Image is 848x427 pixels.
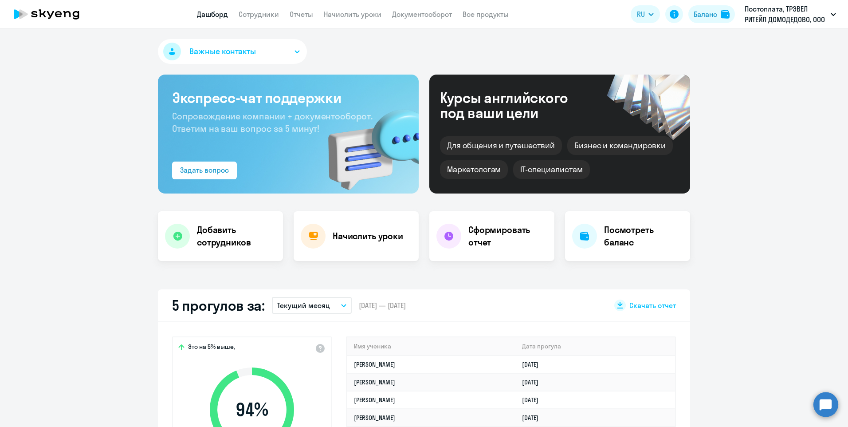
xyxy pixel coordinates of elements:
[333,230,403,242] h4: Начислить уроки
[239,10,279,19] a: Сотрудники
[392,10,452,19] a: Документооборот
[172,111,373,134] span: Сопровождение компании + документооборот. Ответим на ваш вопрос за 5 минут!
[694,9,717,20] div: Баланс
[272,297,352,314] button: Текущий месяц
[522,378,546,386] a: [DATE]
[354,360,395,368] a: [PERSON_NAME]
[463,10,509,19] a: Все продукты
[522,396,546,404] a: [DATE]
[189,46,256,57] span: Важные контакты
[172,162,237,179] button: Задать вопрос
[440,136,562,155] div: Для общения и путешествий
[513,160,589,179] div: IT-специалистам
[158,39,307,64] button: Важные контакты
[631,5,660,23] button: RU
[468,224,547,249] h4: Сформировать отчет
[315,94,419,194] img: bg-img
[522,414,546,422] a: [DATE]
[740,4,840,25] button: Постоплата, ТРЭВЕЛ РИТЕЙЛ ДОМОДЕДОВО, ООО
[290,10,313,19] a: Отчеты
[354,378,395,386] a: [PERSON_NAME]
[515,337,675,356] th: Дата прогула
[172,89,404,107] h3: Экспресс-чат поддержки
[201,399,303,420] span: 94 %
[440,160,508,179] div: Маркетологам
[629,300,676,310] span: Скачать отчет
[197,224,276,249] h4: Добавить сотрудников
[359,300,406,310] span: [DATE] — [DATE]
[567,136,673,155] div: Бизнес и командировки
[188,343,235,353] span: Это на 5% выше,
[745,4,827,25] p: Постоплата, ТРЭВЕЛ РИТЕЙЛ ДОМОДЕДОВО, ООО
[180,165,229,175] div: Задать вопрос
[172,297,265,314] h2: 5 прогулов за:
[277,300,330,311] p: Текущий месяц
[721,10,730,19] img: balance
[354,414,395,422] a: [PERSON_NAME]
[688,5,735,23] button: Балансbalance
[354,396,395,404] a: [PERSON_NAME]
[347,337,515,356] th: Имя ученика
[197,10,228,19] a: Дашборд
[324,10,381,19] a: Начислить уроки
[440,90,592,120] div: Курсы английского под ваши цели
[522,360,546,368] a: [DATE]
[637,9,645,20] span: RU
[604,224,683,249] h4: Посмотреть баланс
